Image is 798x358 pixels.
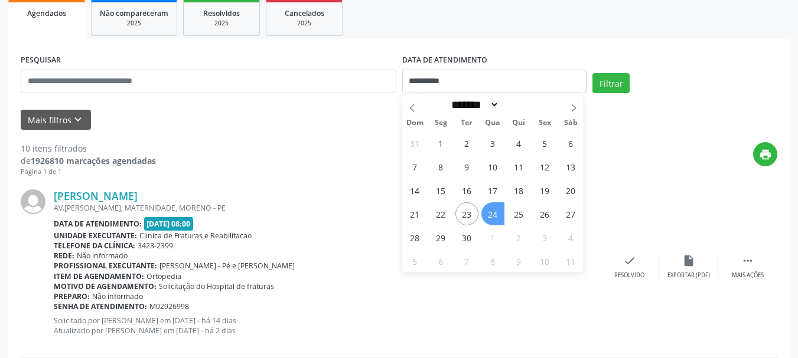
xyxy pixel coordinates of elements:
[592,73,630,93] button: Filtrar
[21,51,61,70] label: PESQUISAR
[455,202,478,225] span: Setembro 23, 2025
[741,254,754,267] i: 
[144,217,194,231] span: [DATE] 08:00
[448,98,500,111] select: Month
[481,155,504,178] span: Setembro 10, 2025
[92,291,143,301] span: Não informado
[403,155,426,178] span: Setembro 7, 2025
[402,51,487,70] label: DATA DE ATENDIMENTO
[275,19,334,28] div: 2025
[455,179,478,202] span: Setembro 16, 2025
[533,132,556,155] span: Setembro 5, 2025
[21,155,156,167] div: de
[506,119,532,127] span: Qui
[559,202,582,225] span: Setembro 27, 2025
[159,281,274,291] span: Solicitação do Hospital de fraturas
[480,119,506,127] span: Qua
[428,119,454,127] span: Seg
[21,167,156,177] div: Página 1 de 1
[54,203,600,213] div: AV.[PERSON_NAME], MATERNIDADE, MORENO - PE
[285,8,324,18] span: Cancelados
[533,249,556,272] span: Outubro 10, 2025
[71,113,84,126] i: keyboard_arrow_down
[507,155,530,178] span: Setembro 11, 2025
[203,8,240,18] span: Resolvidos
[100,19,168,28] div: 2025
[403,179,426,202] span: Setembro 14, 2025
[429,249,452,272] span: Outubro 6, 2025
[54,291,90,301] b: Preparo:
[667,271,710,280] div: Exportar (PDF)
[507,132,530,155] span: Setembro 4, 2025
[455,155,478,178] span: Setembro 9, 2025
[27,8,66,18] span: Agendados
[54,281,157,291] b: Motivo de agendamento:
[559,155,582,178] span: Setembro 13, 2025
[559,179,582,202] span: Setembro 20, 2025
[455,249,478,272] span: Outubro 7, 2025
[429,179,452,202] span: Setembro 15, 2025
[533,226,556,249] span: Outubro 3, 2025
[507,249,530,272] span: Outubro 9, 2025
[402,119,428,127] span: Dom
[403,249,426,272] span: Outubro 5, 2025
[54,261,157,271] b: Profissional executante:
[559,226,582,249] span: Outubro 4, 2025
[499,98,538,111] input: Year
[192,19,251,28] div: 2025
[507,179,530,202] span: Setembro 18, 2025
[77,251,128,261] span: Não informado
[481,226,504,249] span: Outubro 1, 2025
[403,132,426,155] span: Agosto 31, 2025
[429,202,452,225] span: Setembro 22, 2025
[139,231,252,241] span: Clinica de Fraturas e Reabilitacao
[455,132,478,155] span: Setembro 2, 2025
[21,189,45,214] img: img
[21,142,156,155] div: 10 itens filtrados
[54,241,135,251] b: Telefone da clínica:
[759,148,772,161] i: print
[559,249,582,272] span: Outubro 11, 2025
[146,271,181,281] span: Ortopedia
[403,226,426,249] span: Setembro 28, 2025
[21,110,91,130] button: Mais filtroskeyboard_arrow_down
[454,119,480,127] span: Ter
[31,155,156,166] strong: 1926810 marcações agendadas
[54,301,147,311] b: Senha de atendimento:
[54,189,138,202] a: [PERSON_NAME]
[753,142,777,166] button: print
[614,271,644,280] div: Resolvido
[54,271,144,281] b: Item de agendamento:
[100,8,168,18] span: Não compareceram
[532,119,558,127] span: Sex
[159,261,295,271] span: [PERSON_NAME] - Pé e [PERSON_NAME]
[455,226,478,249] span: Setembro 30, 2025
[559,132,582,155] span: Setembro 6, 2025
[429,132,452,155] span: Setembro 1, 2025
[533,179,556,202] span: Setembro 19, 2025
[403,202,426,225] span: Setembro 21, 2025
[54,251,74,261] b: Rede:
[54,231,137,241] b: Unidade executante:
[732,271,764,280] div: Mais ações
[138,241,173,251] span: 3423-2399
[149,301,189,311] span: M02926998
[481,202,504,225] span: Setembro 24, 2025
[54,219,142,229] b: Data de atendimento:
[429,155,452,178] span: Setembro 8, 2025
[533,155,556,178] span: Setembro 12, 2025
[507,226,530,249] span: Outubro 2, 2025
[682,254,695,267] i: insert_drive_file
[429,226,452,249] span: Setembro 29, 2025
[481,249,504,272] span: Outubro 8, 2025
[481,179,504,202] span: Setembro 17, 2025
[54,316,600,336] p: Solicitado por [PERSON_NAME] em [DATE] - há 14 dias Atualizado por [PERSON_NAME] em [DATE] - há 2...
[623,254,636,267] i: check
[507,202,530,225] span: Setembro 25, 2025
[481,132,504,155] span: Setembro 3, 2025
[533,202,556,225] span: Setembro 26, 2025
[558,119,584,127] span: Sáb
